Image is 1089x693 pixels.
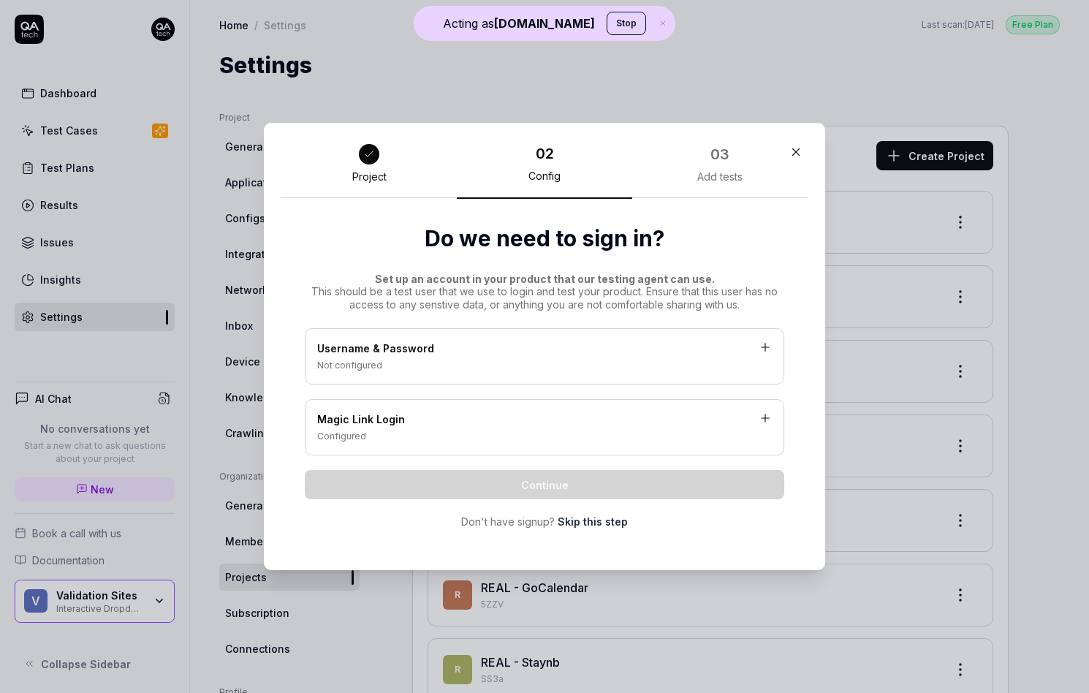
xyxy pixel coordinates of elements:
[305,222,784,255] h2: Do we need to sign in?
[461,514,555,529] span: Don't have signup?
[784,140,808,164] button: Close Modal
[317,412,772,430] div: Magic Link Login
[558,514,628,529] a: Skip this step
[607,12,646,35] button: Stop
[375,273,715,285] span: Set up an account in your product that our testing agent can use.
[710,143,729,165] div: 03
[697,170,743,183] div: Add tests
[305,470,784,499] button: Continue
[536,143,554,164] div: 02
[528,170,561,183] div: Config
[305,273,784,311] div: This should be a test user that we use to login and test your product. Ensure that this user has ...
[352,170,387,183] div: Project
[317,359,772,372] div: Not configured
[317,430,772,443] div: Configured
[317,341,772,359] div: Username & Password
[521,477,569,493] span: Continue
